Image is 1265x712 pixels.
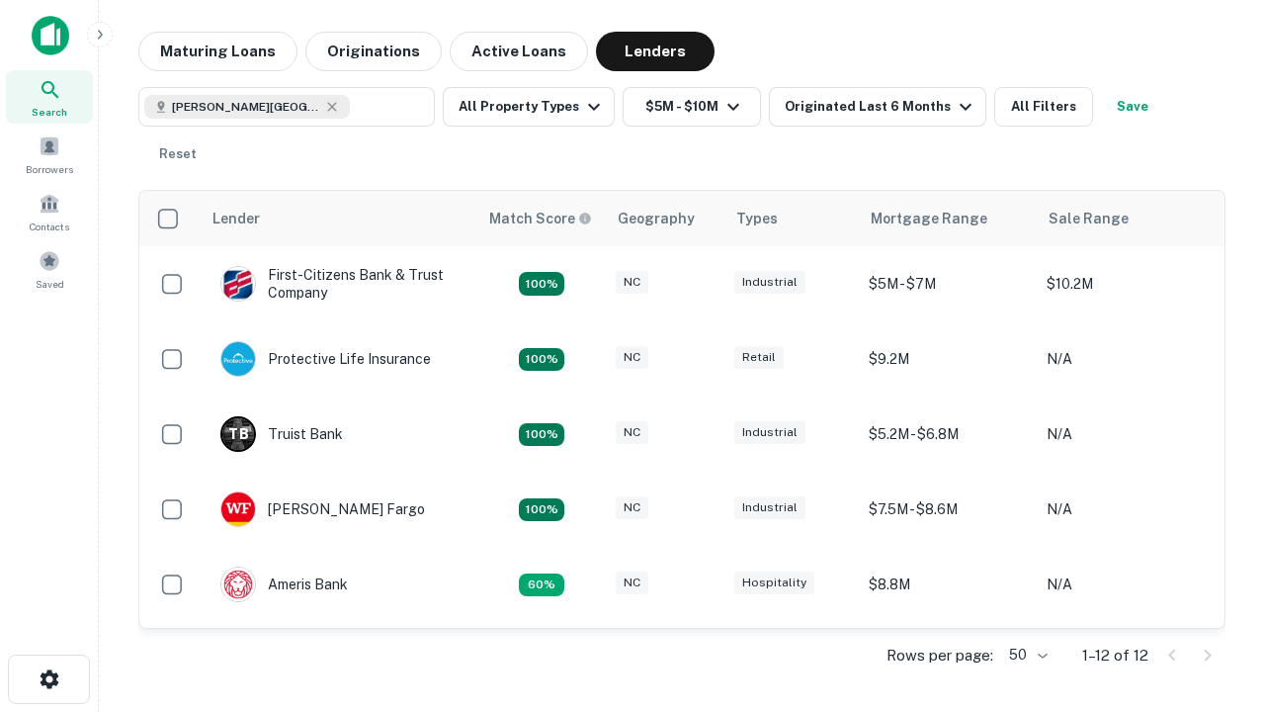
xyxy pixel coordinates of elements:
[1037,191,1215,246] th: Sale Range
[220,567,348,602] div: Ameris Bank
[6,185,93,238] a: Contacts
[1037,397,1215,472] td: N/A
[305,32,442,71] button: Originations
[734,346,784,369] div: Retail
[220,416,343,452] div: Truist Bank
[220,491,425,527] div: [PERSON_NAME] Fargo
[36,276,64,292] span: Saved
[6,242,93,296] a: Saved
[859,191,1037,246] th: Mortgage Range
[616,346,648,369] div: NC
[228,424,248,445] p: T B
[1037,321,1215,397] td: N/A
[859,622,1037,697] td: $9.2M
[519,423,564,447] div: Matching Properties: 3, hasApolloMatch: undefined
[221,492,255,526] img: picture
[606,191,724,246] th: Geography
[220,341,431,377] div: Protective Life Insurance
[616,271,648,294] div: NC
[443,87,615,127] button: All Property Types
[1037,547,1215,622] td: N/A
[519,574,564,597] div: Matching Properties: 1, hasApolloMatch: undefined
[1037,246,1215,321] td: $10.2M
[734,271,805,294] div: Industrial
[1049,207,1129,230] div: Sale Range
[734,421,805,444] div: Industrial
[32,16,69,55] img: capitalize-icon.png
[859,547,1037,622] td: $8.8M
[477,191,606,246] th: Capitalize uses an advanced AI algorithm to match your search with the best lender. The match sco...
[724,191,859,246] th: Types
[1082,644,1148,667] p: 1–12 of 12
[1037,472,1215,547] td: N/A
[1001,641,1051,669] div: 50
[221,342,255,376] img: picture
[994,87,1093,127] button: All Filters
[616,421,648,444] div: NC
[489,208,592,229] div: Capitalize uses an advanced AI algorithm to match your search with the best lender. The match sco...
[519,272,564,296] div: Matching Properties: 2, hasApolloMatch: undefined
[220,266,458,302] div: First-citizens Bank & Trust Company
[221,267,255,301] img: picture
[886,644,993,667] p: Rows per page:
[519,348,564,372] div: Matching Properties: 2, hasApolloMatch: undefined
[1101,87,1164,127] button: Save your search to get updates of matches that match your search criteria.
[1166,554,1265,649] iframe: Chat Widget
[519,498,564,522] div: Matching Properties: 2, hasApolloMatch: undefined
[26,161,73,177] span: Borrowers
[734,496,805,519] div: Industrial
[859,321,1037,397] td: $9.2M
[859,246,1037,321] td: $5M - $7M
[859,472,1037,547] td: $7.5M - $8.6M
[172,98,320,116] span: [PERSON_NAME][GEOGRAPHIC_DATA], [GEOGRAPHIC_DATA]
[616,572,648,594] div: NC
[146,134,210,174] button: Reset
[489,208,588,229] h6: Match Score
[769,87,986,127] button: Originated Last 6 Months
[618,207,695,230] div: Geography
[785,95,977,119] div: Originated Last 6 Months
[6,128,93,181] a: Borrowers
[871,207,987,230] div: Mortgage Range
[623,87,761,127] button: $5M - $10M
[138,32,297,71] button: Maturing Loans
[30,219,69,234] span: Contacts
[221,568,255,601] img: picture
[859,397,1037,472] td: $5.2M - $6.8M
[596,32,715,71] button: Lenders
[450,32,588,71] button: Active Loans
[736,207,778,230] div: Types
[201,191,477,246] th: Lender
[1037,622,1215,697] td: N/A
[212,207,260,230] div: Lender
[32,104,67,120] span: Search
[616,496,648,519] div: NC
[734,572,814,594] div: Hospitality
[6,70,93,124] a: Search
